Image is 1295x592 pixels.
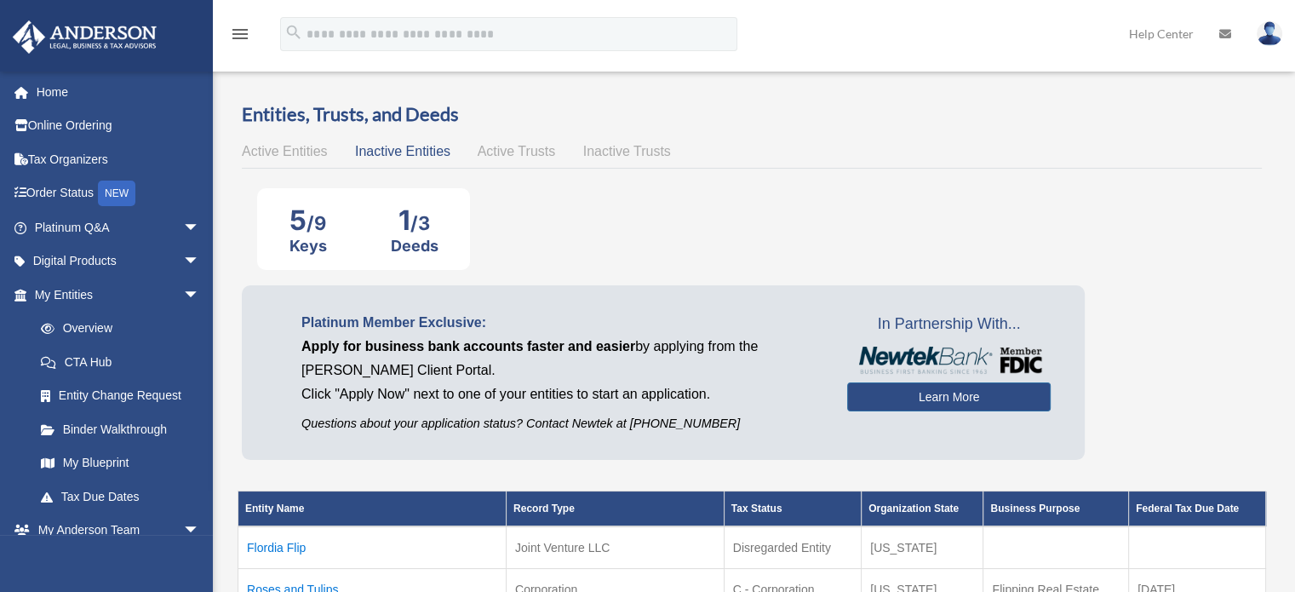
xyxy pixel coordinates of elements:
[12,109,226,143] a: Online Ordering
[24,345,217,379] a: CTA Hub
[391,237,438,255] div: Deeds
[238,526,507,569] td: Flordia Flip
[289,237,327,255] div: Keys
[183,278,217,313] span: arrow_drop_down
[12,75,226,109] a: Home
[724,491,861,527] th: Tax Status
[301,413,822,434] p: Questions about your application status? Contact Newtek at [PHONE_NUMBER]
[24,312,209,346] a: Overview
[183,244,217,279] span: arrow_drop_down
[284,23,303,42] i: search
[1257,21,1282,46] img: User Pic
[183,514,217,549] span: arrow_drop_down
[12,278,217,312] a: My Entitiesarrow_drop_down
[301,335,822,382] p: by applying from the [PERSON_NAME] Client Portal.
[856,347,1042,374] img: NewtekBankLogoSM.png
[862,526,983,569] td: [US_STATE]
[12,142,226,176] a: Tax Organizers
[478,144,556,158] span: Active Trusts
[242,144,327,158] span: Active Entities
[12,176,226,211] a: Order StatusNEW
[391,204,438,237] div: 1
[238,491,507,527] th: Entity Name
[301,311,822,335] p: Platinum Member Exclusive:
[230,30,250,44] a: menu
[506,526,724,569] td: Joint Venture LLC
[24,480,217,514] a: Tax Due Dates
[724,526,861,569] td: Disregarded Entity
[307,212,326,234] span: /9
[289,204,327,237] div: 5
[410,212,430,234] span: /3
[583,144,671,158] span: Inactive Trusts
[12,244,226,279] a: Digital Productsarrow_drop_down
[1128,491,1265,527] th: Federal Tax Due Date
[301,382,822,406] p: Click "Apply Now" next to one of your entities to start an application.
[12,210,226,244] a: Platinum Q&Aarrow_drop_down
[12,514,226,548] a: My Anderson Teamarrow_drop_down
[847,311,1051,338] span: In Partnership With...
[242,101,1262,128] h3: Entities, Trusts, and Deeds
[983,491,1128,527] th: Business Purpose
[183,210,217,245] span: arrow_drop_down
[355,144,450,158] span: Inactive Entities
[506,491,724,527] th: Record Type
[847,382,1051,411] a: Learn More
[98,181,135,206] div: NEW
[24,412,217,446] a: Binder Walkthrough
[230,24,250,44] i: menu
[301,339,635,353] span: Apply for business bank accounts faster and easier
[862,491,983,527] th: Organization State
[24,446,217,480] a: My Blueprint
[24,379,217,413] a: Entity Change Request
[8,20,162,54] img: Anderson Advisors Platinum Portal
